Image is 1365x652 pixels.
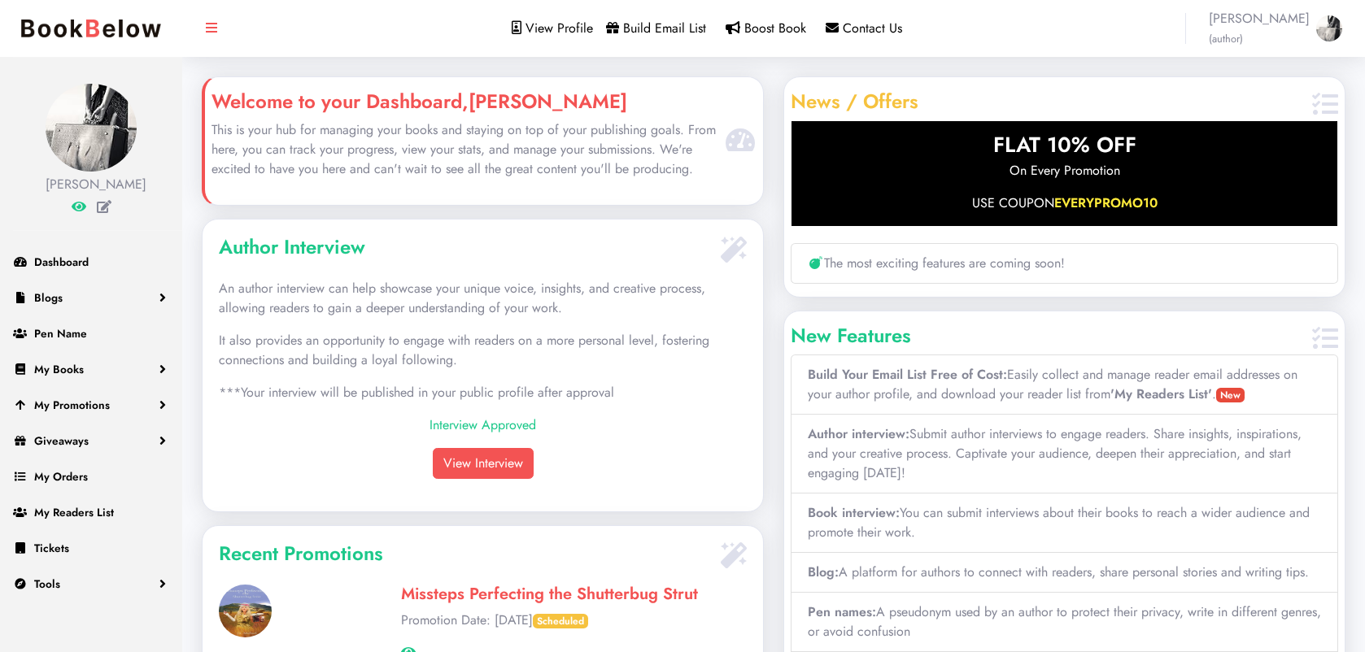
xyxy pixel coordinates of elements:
[219,542,714,566] h4: Recent Promotions
[791,493,1338,553] li: You can submit interviews about their books to reach a wider audience and promote their work.
[433,448,534,479] a: View Interview
[791,90,1306,114] h4: News / Offers
[808,563,839,581] b: Blog:
[1209,31,1243,46] small: (author)
[46,84,137,172] img: 1757506279.jpg
[34,254,89,270] span: Dashboard
[469,87,627,115] b: [PERSON_NAME]
[791,324,1306,348] h4: New Features
[1216,388,1245,402] span: New
[792,193,1337,213] p: USE COUPON
[744,19,806,37] span: Boost Book
[808,424,909,443] b: Author interview:
[219,279,747,318] p: An author interview can help showcase your unique voice, insights, and creative process, allowing...
[34,540,69,556] span: Tickets
[808,365,1007,384] b: Build Your Email List Free of Cost:
[606,19,706,37] a: Build Email List
[34,397,110,413] span: My Promotions
[34,468,88,485] span: My Orders
[219,383,747,402] p: ***Your interview will be published in your public profile after approval
[826,19,902,37] a: Contact Us
[219,331,747,370] p: It also provides an opportunity to engage with readers on a more personal level, fostering connec...
[808,602,876,621] b: Pen names:
[808,503,900,522] b: Book interview:
[526,19,593,37] span: View Profile
[34,504,114,520] span: My Readers List
[1110,385,1212,403] b: 'My Readers List'
[219,585,272,637] img: 1757506860.jpg
[34,289,63,306] span: Blogs
[34,361,84,377] span: My Books
[791,354,1338,415] li: Easily collect and manage reader email addresses on your author profile, and download your reader...
[1054,193,1158,212] span: EVERYPROMO10
[843,19,902,37] span: Contact Us
[1316,15,1342,41] img: 1757506279.jpg
[34,432,89,449] span: Giveaways
[512,19,593,37] a: View Profile
[792,161,1337,180] p: On Every Promotion
[1209,9,1310,48] span: [PERSON_NAME]
[401,611,747,630] p: Promotion Date: [DATE]
[46,175,137,194] div: [PERSON_NAME]
[34,325,87,341] span: Pen Name
[533,614,588,628] span: Scheduled
[726,19,806,37] a: Boost Book
[623,19,706,37] span: Build Email List
[219,236,714,259] h4: Author Interview
[792,129,1337,161] p: FLAT 10% OFF
[219,415,747,435] p: Interview Approved
[13,11,169,46] img: bookbelow.PNG
[401,582,698,606] a: Missteps Perfecting the Shutterbug Strut
[791,415,1338,493] li: Submit author interviews to engage readers. Share insights, inspirations, and your creative proce...
[791,243,1338,284] li: The most exciting features are coming soon!
[791,553,1338,593] li: A platform for authors to connect with readers, share personal stories and writing tips.
[212,90,717,114] h4: Welcome to your Dashboard,
[34,576,60,592] span: Tools
[791,593,1338,652] li: A pseudonym used by an author to protect their privacy, write in different genres, or avoid confu...
[212,120,717,179] p: This is your hub for managing your books and staying on top of your publishing goals. From here, ...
